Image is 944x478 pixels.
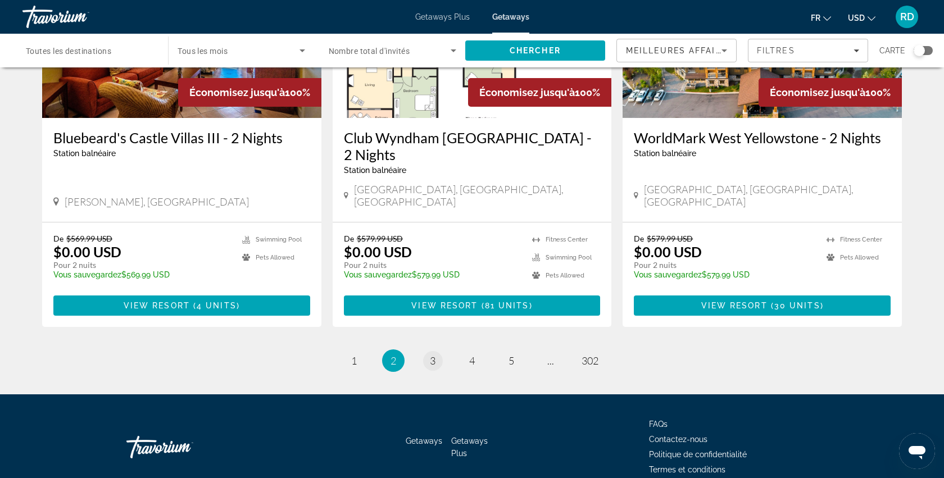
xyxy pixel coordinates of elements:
div: 100% [759,78,902,107]
span: 30 units [774,301,820,310]
a: Getaways [492,12,529,21]
span: 81 units [485,301,529,310]
a: Club Wyndham [GEOGRAPHIC_DATA] - 2 Nights [344,129,601,163]
span: Économisez jusqu'à [770,87,865,98]
nav: Pagination [42,349,902,372]
a: Getaways Plus [451,436,488,458]
span: ( ) [190,301,240,310]
span: 3 [430,354,435,367]
a: WorldMark West Yellowstone - 2 Nights [634,129,891,146]
button: View Resort(30 units) [634,295,891,316]
div: 100% [468,78,611,107]
button: Change language [811,10,831,26]
div: 100% [178,78,321,107]
span: RD [900,11,914,22]
span: fr [811,13,820,22]
p: $0.00 USD [53,243,121,260]
span: Pets Allowed [546,272,584,279]
a: Travorium [22,2,135,31]
span: Toutes les destinations [26,47,111,56]
button: View Resort(4 units) [53,295,310,316]
span: View Resort [124,301,190,310]
a: Go Home [126,430,239,464]
span: 4 units [197,301,237,310]
a: Termes et conditions [649,465,725,474]
p: $579.99 USD [344,270,521,279]
p: $0.00 USD [344,243,412,260]
span: Vous sauvegardez [634,270,702,279]
span: Tous les mois [178,47,228,56]
span: $569.99 USD [66,234,112,243]
button: View Resort(81 units) [344,295,601,316]
a: Contactez-nous [649,435,707,444]
a: Politique de confidentialité [649,450,747,459]
span: Meilleures affaires [626,46,734,55]
iframe: Button to launch messaging window [899,433,935,469]
span: De [634,234,644,243]
span: 2 [391,354,396,367]
span: Économisez jusqu'à [189,87,285,98]
span: View Resort [411,301,478,310]
span: Chercher [510,46,561,55]
span: De [53,234,63,243]
span: Fitness Center [840,236,882,243]
button: Change currency [848,10,875,26]
a: Getaways Plus [415,12,470,21]
button: User Menu [892,5,922,29]
p: Pour 2 nuits [634,260,815,270]
span: ( ) [478,301,532,310]
span: Filtres [757,46,795,55]
span: Swimming Pool [256,236,302,243]
span: Carte [879,43,905,58]
span: 4 [469,354,475,367]
span: Économisez jusqu'à [479,87,575,98]
span: View Resort [701,301,768,310]
span: Pets Allowed [840,254,879,261]
button: Search [465,40,605,61]
span: Station balnéaire [634,149,696,158]
span: De [344,234,354,243]
span: Swimming Pool [546,254,592,261]
span: $579.99 USD [647,234,693,243]
a: FAQs [649,420,668,429]
a: Getaways [406,436,442,445]
input: Select destination [26,44,153,58]
span: USD [848,13,865,22]
span: Vous sauvegardez [53,270,121,279]
p: $0.00 USD [634,243,702,260]
p: $579.99 USD [634,270,815,279]
p: Pour 2 nuits [344,260,521,270]
span: Pets Allowed [256,254,294,261]
span: 302 [582,354,598,367]
span: Vous sauvegardez [344,270,412,279]
span: Station balnéaire [344,166,406,175]
mat-select: Sort by [626,44,727,57]
button: Filters [748,39,868,62]
span: 5 [509,354,514,367]
span: $579.99 USD [357,234,403,243]
span: Station balnéaire [53,149,116,158]
span: [GEOGRAPHIC_DATA], [GEOGRAPHIC_DATA], [GEOGRAPHIC_DATA] [644,183,891,208]
span: ... [547,354,554,367]
span: Fitness Center [546,236,588,243]
span: Nombre total d'invités [329,47,410,56]
span: [PERSON_NAME], [GEOGRAPHIC_DATA] [65,195,249,208]
p: Pour 2 nuits [53,260,231,270]
span: ( ) [768,301,824,310]
p: $569.99 USD [53,270,231,279]
a: Bluebeard's Castle Villas III - 2 Nights [53,129,310,146]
